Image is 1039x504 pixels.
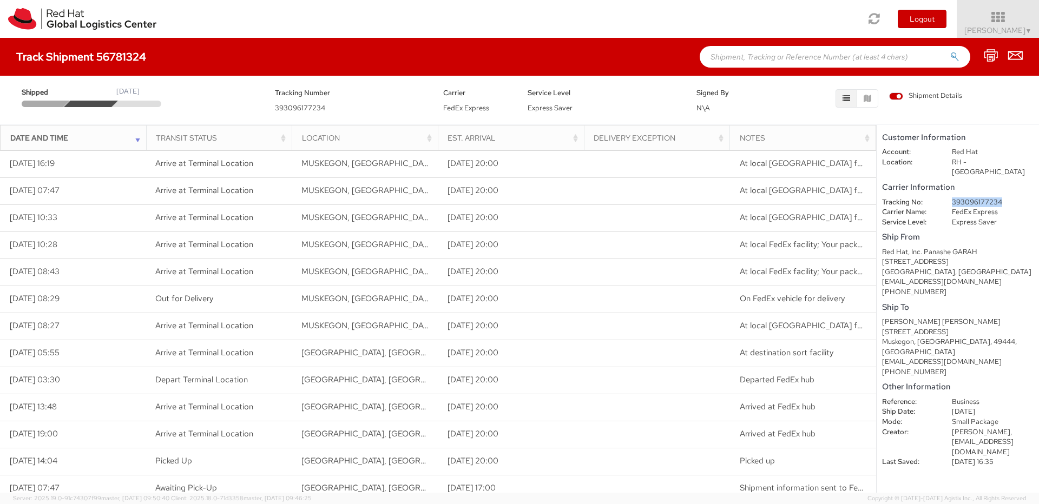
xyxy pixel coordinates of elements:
span: Depart Terminal Location [155,374,248,385]
span: FedEx Express [443,103,489,112]
dt: Tracking No: [874,197,944,208]
div: Est. Arrival [448,132,580,143]
span: At local FedEx facility [740,185,878,196]
span: Client: 2025.18.0-71d3358 [171,494,312,502]
span: N\A [696,103,710,112]
span: Arrived at FedEx hub [740,401,816,412]
span: [PERSON_NAME] [964,25,1032,35]
span: Arrive at Terminal Location [155,266,253,277]
td: [DATE] 20:00 [438,448,584,475]
div: Transit Status [156,132,288,143]
td: [DATE] 20:00 [438,231,584,258]
td: [DATE] 20:00 [438,394,584,421]
h5: Ship To [882,303,1034,312]
span: MEMPHIS, TN, US [301,401,558,412]
label: Shipment Details [889,91,962,103]
span: On FedEx vehicle for delivery [740,293,845,304]
span: [PERSON_NAME], [952,427,1012,436]
h5: Tracking Number [275,89,428,97]
h5: Other Information [882,382,1034,392]
button: Logout [898,10,946,28]
dt: Account: [874,147,944,157]
span: Express Saver [528,103,573,112]
span: Out for Delivery [155,293,213,304]
span: ▼ [1025,26,1032,35]
div: Date and Time [10,132,143,143]
div: Red Hat, Inc. Panashe GARAH [882,247,1034,257]
span: 393096177234 [275,103,325,112]
span: Arrive at Terminal Location [155,185,253,196]
span: Shipment information sent to FedEx [740,482,871,493]
span: MUSKEGON, MI, US [301,158,522,169]
div: [DATE] [116,87,140,97]
td: [DATE] 17:00 [438,475,584,502]
span: Arrive at Terminal Location [155,320,253,331]
span: Picked up [740,455,775,466]
span: Shipment Details [889,91,962,101]
div: [PHONE_NUMBER] [882,367,1034,377]
span: At local FedEx facility [740,320,878,331]
span: Arrive at Terminal Location [155,428,253,439]
img: rh-logistics-00dfa346123c4ec078e1.svg [8,8,156,30]
dt: Creator: [874,427,944,437]
span: master, [DATE] 09:50:40 [101,494,169,502]
h5: Signed By [696,89,765,97]
dt: Carrier Name: [874,207,944,217]
h5: Service Level [528,89,680,97]
span: At local FedEx facility [740,212,878,223]
h5: Ship From [882,233,1034,242]
div: [STREET_ADDRESS] [882,327,1034,337]
span: RALEIGH, NC, US [301,455,558,466]
span: MUSKEGON, MI, US [301,239,522,250]
span: Picked Up [155,455,192,466]
span: MUSKEGON, MI, US [301,293,522,304]
span: At destination sort facility [740,347,833,358]
span: Server: 2025.19.0-91c74307f99 [13,494,169,502]
span: Arrive at Terminal Location [155,239,253,250]
span: Arrive at Terminal Location [155,401,253,412]
span: Arrive at Terminal Location [155,158,253,169]
dt: Last Saved: [874,457,944,467]
span: Arrived at FedEx hub [740,428,816,439]
div: [STREET_ADDRESS] [882,257,1034,267]
h5: Carrier [443,89,511,97]
dt: Ship Date: [874,407,944,417]
div: [EMAIL_ADDRESS][DOMAIN_NAME] [882,277,1034,287]
span: master, [DATE] 09:46:25 [244,494,312,502]
span: Departed FedEx hub [740,374,814,385]
div: Location [302,132,435,143]
div: Delivery Exception [594,132,726,143]
span: Awaiting Pick-Up [155,482,217,493]
td: [DATE] 20:00 [438,177,584,204]
div: [GEOGRAPHIC_DATA], [GEOGRAPHIC_DATA] [882,267,1034,277]
span: RALEIGH, NC, US [301,428,558,439]
span: At local FedEx facility [740,158,878,169]
h5: Customer Information [882,133,1034,142]
span: RALEIGH, NC, US [301,482,558,493]
td: [DATE] 20:00 [438,258,584,286]
span: Arrive at Terminal Location [155,212,253,223]
td: [DATE] 20:00 [438,340,584,367]
dt: Location: [874,157,944,168]
span: Arrive at Terminal Location [155,347,253,358]
td: [DATE] 20:00 [438,286,584,313]
div: [PHONE_NUMBER] [882,287,1034,297]
td: [DATE] 20:00 [438,150,584,177]
span: Shipped [22,88,68,98]
div: [PERSON_NAME] [PERSON_NAME] [882,317,1034,327]
span: MUSKEGON, MI, US [301,266,522,277]
input: Shipment, Tracking or Reference Number (at least 4 chars) [700,46,970,68]
span: Copyright © [DATE]-[DATE] Agistix Inc., All Rights Reserved [867,494,1026,503]
span: MUSKEGON, MI, US [301,185,522,196]
td: [DATE] 20:00 [438,313,584,340]
dt: Service Level: [874,217,944,228]
td: [DATE] 20:00 [438,421,584,448]
span: GRAND RAPIDS, MI, US [301,347,558,358]
div: [EMAIL_ADDRESS][DOMAIN_NAME] [882,357,1034,367]
td: [DATE] 20:00 [438,204,584,231]
dt: Reference: [874,397,944,407]
h4: Track Shipment 56781324 [16,51,146,63]
span: MUSKEGON, MI, US [301,212,522,223]
div: Muskegon, [GEOGRAPHIC_DATA], 49444, [GEOGRAPHIC_DATA] [882,337,1034,357]
dt: Mode: [874,417,944,427]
